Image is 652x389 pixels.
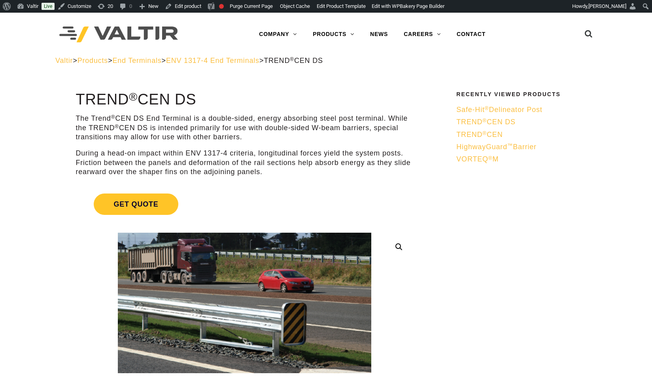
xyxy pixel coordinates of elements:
[588,3,626,9] span: [PERSON_NAME]
[111,114,115,120] sup: ®
[488,155,493,161] sup: ®
[396,27,449,42] a: CAREERS
[76,91,413,108] h1: TREND CEN DS
[129,90,138,103] sup: ®
[482,118,487,123] sup: ®
[456,130,592,139] a: TREND®CEN
[456,155,592,164] a: VORTEQ®M
[456,91,592,97] h2: Recently Viewed Products
[456,142,592,152] a: HighwayGuard™Barrier
[42,3,55,10] a: Live
[55,57,73,65] a: Valtir
[76,114,413,142] p: The Trend CEN DS End Terminal is a double-sided, energy absorbing steel post terminal. While the ...
[115,123,119,129] sup: ®
[482,130,487,136] sup: ®
[112,57,161,65] a: End Terminals
[456,118,516,126] span: TREND CEN DS
[77,57,108,65] a: Products
[219,4,224,9] div: Focus keyphrase not set
[456,105,592,114] a: Safe-Hit®Delineator Post
[456,155,499,163] span: VORTEQ M
[485,105,489,111] sup: ®
[76,184,413,224] a: Get Quote
[456,106,542,114] span: Safe-Hit Delineator Post
[59,27,178,43] img: Valtir
[251,27,305,42] a: COMPANY
[449,27,493,42] a: CONTACT
[456,143,537,151] span: HighwayGuard Barrier
[362,27,396,42] a: NEWS
[507,142,513,148] sup: ™
[456,118,592,127] a: TREND®CEN DS
[94,194,178,215] span: Get Quote
[305,27,362,42] a: PRODUCTS
[76,149,413,176] p: During a head-on impact within ENV 1317-4 criteria, longitudinal forces yield the system posts. F...
[55,56,597,65] div: > > > >
[456,131,503,139] span: TREND CEN
[290,56,294,62] sup: ®
[166,57,259,65] a: ENV 1317-4 End Terminals
[264,57,323,65] span: TREND CEN DS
